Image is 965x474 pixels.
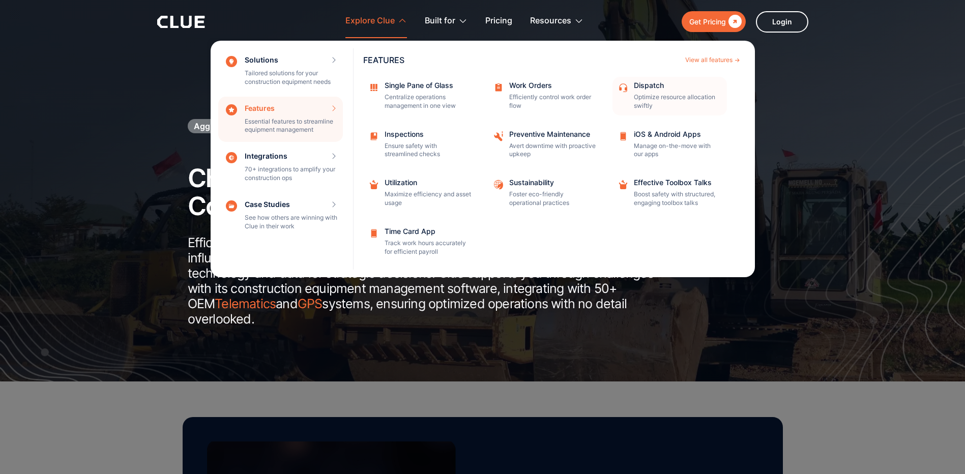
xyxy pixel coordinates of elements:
div: View all features [685,57,733,63]
a: View all features [685,57,740,63]
img: Tool and information icon [493,131,504,142]
div: Dispatch [634,82,720,89]
img: icon image [618,131,629,142]
a: UtilizationMaximize efficiency and asset usage [363,174,478,213]
img: save icon [368,131,379,142]
div: Inspections [385,131,471,138]
a: Work OrdersEfficiently control work order flow [488,77,602,115]
a: Telematics [215,296,276,311]
p: Optimize resource allocation swiftly [634,93,720,110]
p: Track work hours accurately for efficient payroll [385,239,471,256]
div: Features [363,56,680,64]
div: Preventive Maintenance [509,131,596,138]
p: Efficiency and productivity are crucial in the quarry and aggregates industry, influencing equipm... [188,235,671,327]
div: Resources [530,5,583,37]
p: Avert downtime with proactive upkeep [509,142,596,159]
a: GPS [298,296,323,311]
div: Utilization [385,179,471,186]
div: Sustainability [509,179,596,186]
a: Login [756,11,808,33]
p: Manage on-the-move with our apps [634,142,720,159]
div: Built for [425,5,467,37]
img: Effective Toolbox Talks [618,179,629,190]
div: Work Orders [509,82,596,89]
a: Effective Toolbox TalksBoost safety with structured, engaging toolbox talks [612,174,727,213]
a: InspectionsEnsure safety with streamlined checks [363,126,478,164]
div: Effective Toolbox Talks [634,179,720,186]
div: Explore Clue [345,5,407,37]
a: DispatchOptimize resource allocation swiftly [612,77,727,115]
img: Grid management icon [368,82,379,93]
p: Maximize efficiency and asset usage [385,190,471,208]
img: Construction fleet management software [740,80,965,381]
div: Resources [530,5,571,37]
div: Time Card App [385,228,471,235]
a: Time Card AppTrack work hours accurately for efficient payroll [363,223,478,261]
p: Ensure safety with streamlined checks [385,142,471,159]
p: Efficiently control work order flow [509,93,596,110]
img: Time Card App [368,228,379,239]
a: iOS & Android AppsManage on-the-move with our apps [612,126,727,164]
div: iOS & Android Apps [634,131,720,138]
img: Sustainability icon [493,179,504,190]
a: Pricing [485,5,512,37]
div:  [726,15,742,28]
a: Get Pricing [682,11,746,32]
div: Explore Clue [345,5,395,37]
img: Customer support icon [618,82,629,93]
nav: Explore Clue [157,38,808,277]
div: Get Pricing [689,15,726,28]
img: repair box icon [368,179,379,190]
div: Single Pane of Glass [385,82,471,89]
img: Task management icon [493,82,504,93]
p: Foster eco-friendly operational practices [509,190,596,208]
p: Boost safety with structured, engaging toolbox talks [634,190,720,208]
p: Centralize operations management in one view [385,93,471,110]
a: Preventive MaintenanceAvert downtime with proactive upkeep [488,126,602,164]
a: SustainabilityFoster eco-friendly operational practices [488,174,602,213]
a: Single Pane of GlassCentralize operations management in one view [363,77,478,115]
div: Built for [425,5,455,37]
